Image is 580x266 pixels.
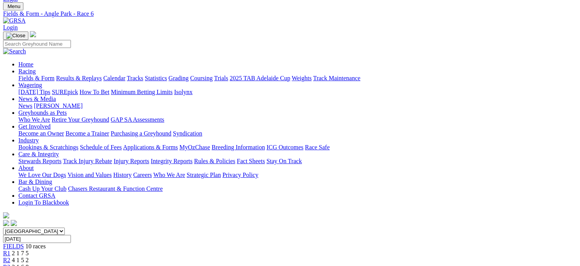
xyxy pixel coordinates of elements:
[18,151,59,157] a: Care & Integrity
[18,116,577,123] div: Greyhounds as Pets
[18,158,61,164] a: Stewards Reports
[80,89,110,95] a: How To Bet
[151,158,192,164] a: Integrity Reports
[133,172,152,178] a: Careers
[113,158,149,164] a: Injury Reports
[18,172,577,178] div: About
[3,235,71,243] input: Select date
[18,178,52,185] a: Bar & Dining
[266,144,303,150] a: ICG Outcomes
[3,17,26,24] img: GRSA
[12,250,29,256] span: 2 1 7 5
[30,31,36,37] img: logo-grsa-white.png
[3,10,577,17] a: Fields & Form - Angle Park - Race 6
[145,75,167,81] a: Statistics
[18,123,51,130] a: Get Involved
[173,130,202,137] a: Syndication
[52,116,109,123] a: Retire Your Greyhound
[3,40,71,48] input: Search
[18,185,66,192] a: Cash Up Your Club
[52,89,78,95] a: SUREpick
[6,33,25,39] img: Close
[222,172,258,178] a: Privacy Policy
[18,68,36,74] a: Racing
[18,158,577,165] div: Care & Integrity
[3,257,10,263] a: R2
[11,220,17,226] img: twitter.svg
[18,89,577,96] div: Wagering
[34,102,82,109] a: [PERSON_NAME]
[123,144,178,150] a: Applications & Forms
[80,144,122,150] a: Schedule of Fees
[18,116,50,123] a: Who We Are
[111,116,164,123] a: GAP SA Assessments
[18,89,50,95] a: [DATE] Tips
[3,31,28,40] button: Toggle navigation
[153,172,185,178] a: Who We Are
[113,172,131,178] a: History
[174,89,192,95] a: Isolynx
[103,75,125,81] a: Calendar
[67,172,112,178] a: Vision and Values
[18,192,55,199] a: Contact GRSA
[127,75,143,81] a: Tracks
[237,158,265,164] a: Fact Sheets
[68,185,163,192] a: Chasers Restaurant & Function Centre
[18,172,66,178] a: We Love Our Dogs
[63,158,112,164] a: Track Injury Rebate
[190,75,213,81] a: Coursing
[305,144,329,150] a: Race Safe
[18,199,69,206] a: Login To Blackbook
[8,3,20,9] span: Menu
[18,102,577,109] div: News & Media
[313,75,360,81] a: Track Maintenance
[18,61,33,68] a: Home
[18,96,56,102] a: News & Media
[25,243,46,249] span: 10 races
[292,75,312,81] a: Weights
[3,212,9,218] img: logo-grsa-white.png
[3,243,24,249] a: FIELDS
[18,102,32,109] a: News
[18,144,78,150] a: Bookings & Scratchings
[18,75,577,82] div: Racing
[3,2,23,10] button: Toggle navigation
[179,144,210,150] a: MyOzChase
[3,220,9,226] img: facebook.svg
[56,75,102,81] a: Results & Replays
[18,144,577,151] div: Industry
[194,158,235,164] a: Rules & Policies
[18,130,577,137] div: Get Involved
[12,257,29,263] span: 4 1 5 2
[18,109,67,116] a: Greyhounds as Pets
[18,75,54,81] a: Fields & Form
[3,250,10,256] a: R1
[18,130,64,137] a: Become an Owner
[18,82,42,88] a: Wagering
[3,24,18,31] a: Login
[214,75,228,81] a: Trials
[66,130,109,137] a: Become a Trainer
[212,144,265,150] a: Breeding Information
[169,75,189,81] a: Grading
[18,137,39,144] a: Industry
[187,172,221,178] a: Strategic Plan
[111,89,173,95] a: Minimum Betting Limits
[18,185,577,192] div: Bar & Dining
[230,75,290,81] a: 2025 TAB Adelaide Cup
[266,158,302,164] a: Stay On Track
[111,130,171,137] a: Purchasing a Greyhound
[18,165,34,171] a: About
[3,48,26,55] img: Search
